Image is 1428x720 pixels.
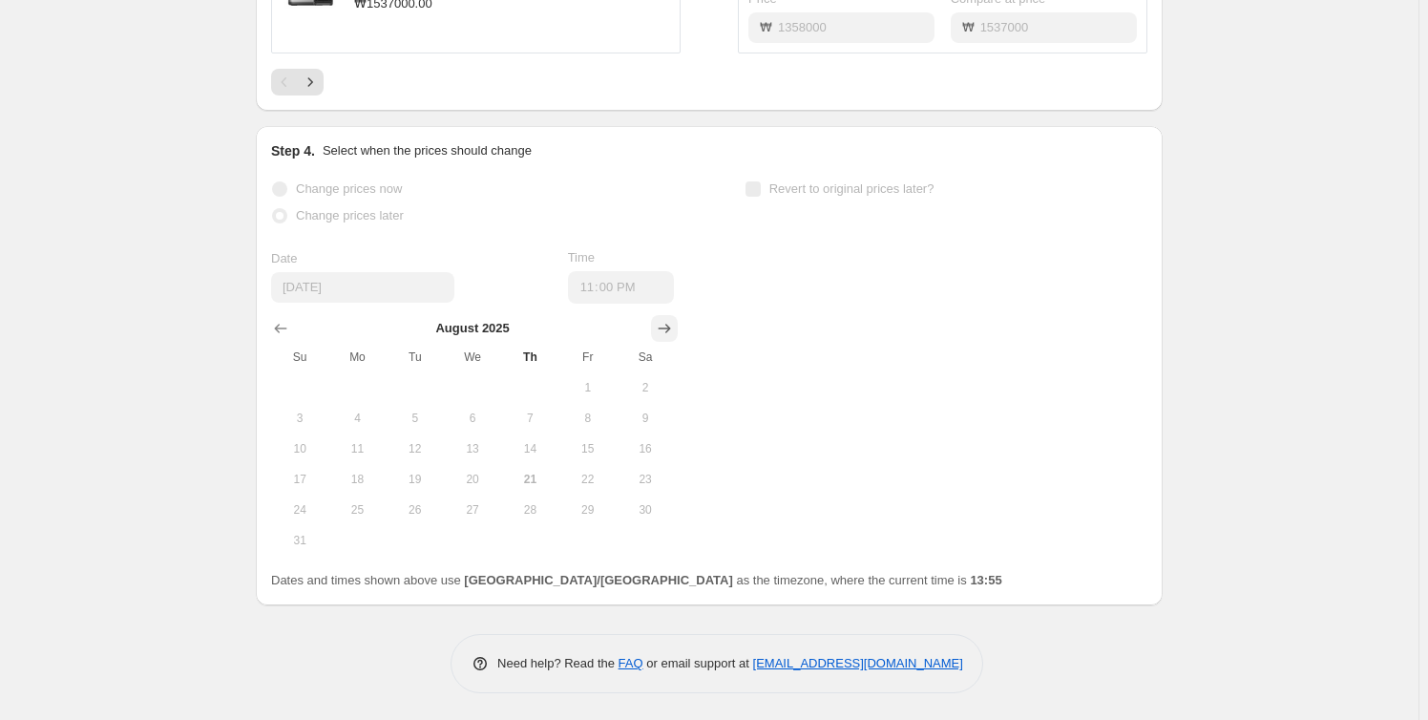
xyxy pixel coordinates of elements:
[501,434,558,464] button: Thursday August 14 2025
[279,411,321,426] span: 3
[617,372,674,403] button: Saturday August 2 2025
[567,380,609,395] span: 1
[387,464,444,495] button: Tuesday August 19 2025
[559,372,617,403] button: Friday August 1 2025
[444,464,501,495] button: Wednesday August 20 2025
[387,342,444,372] th: Tuesday
[279,472,321,487] span: 17
[624,441,666,456] span: 16
[617,495,674,525] button: Saturday August 30 2025
[624,411,666,426] span: 9
[617,403,674,434] button: Saturday August 9 2025
[394,441,436,456] span: 12
[497,656,619,670] span: Need help? Read the
[394,502,436,518] span: 26
[394,472,436,487] span: 19
[509,411,551,426] span: 7
[451,502,493,518] span: 27
[617,342,674,372] th: Saturday
[328,403,386,434] button: Monday August 4 2025
[444,342,501,372] th: Wednesday
[624,349,666,365] span: Sa
[568,271,675,304] input: 12:00
[619,656,643,670] a: FAQ
[559,342,617,372] th: Friday
[328,464,386,495] button: Monday August 18 2025
[394,349,436,365] span: Tu
[451,472,493,487] span: 20
[279,349,321,365] span: Su
[451,349,493,365] span: We
[271,525,328,556] button: Sunday August 31 2025
[279,441,321,456] span: 10
[271,434,328,464] button: Sunday August 10 2025
[509,472,551,487] span: 21
[624,380,666,395] span: 2
[643,656,753,670] span: or email support at
[567,441,609,456] span: 15
[271,403,328,434] button: Sunday August 3 2025
[769,181,934,196] span: Revert to original prices later?
[501,403,558,434] button: Thursday August 7 2025
[962,20,975,34] span: ₩
[387,495,444,525] button: Tuesday August 26 2025
[567,349,609,365] span: Fr
[336,349,378,365] span: Mo
[567,472,609,487] span: 22
[296,208,404,222] span: Change prices later
[451,441,493,456] span: 13
[387,434,444,464] button: Tuesday August 12 2025
[271,464,328,495] button: Sunday August 17 2025
[271,342,328,372] th: Sunday
[568,250,595,265] span: Time
[753,656,963,670] a: [EMAIL_ADDRESS][DOMAIN_NAME]
[624,472,666,487] span: 23
[271,141,315,160] h2: Step 4.
[624,502,666,518] span: 30
[501,495,558,525] button: Thursday August 28 2025
[328,434,386,464] button: Monday August 11 2025
[760,20,772,34] span: ₩
[444,495,501,525] button: Wednesday August 27 2025
[328,342,386,372] th: Monday
[651,315,678,342] button: Show next month, September 2025
[328,495,386,525] button: Monday August 25 2025
[279,502,321,518] span: 24
[271,69,324,95] nav: Pagination
[509,441,551,456] span: 14
[336,441,378,456] span: 11
[271,573,1002,587] span: Dates and times shown above use as the timezone, where the current time is
[336,411,378,426] span: 4
[451,411,493,426] span: 6
[271,272,454,303] input: 8/21/2025
[336,502,378,518] span: 25
[387,403,444,434] button: Tuesday August 5 2025
[271,495,328,525] button: Sunday August 24 2025
[567,502,609,518] span: 29
[501,342,558,372] th: Thursday
[394,411,436,426] span: 5
[509,502,551,518] span: 28
[617,464,674,495] button: Saturday August 23 2025
[559,434,617,464] button: Friday August 15 2025
[617,434,674,464] button: Saturday August 16 2025
[501,464,558,495] button: Today Thursday August 21 2025
[267,315,294,342] button: Show previous month, July 2025
[509,349,551,365] span: Th
[559,495,617,525] button: Friday August 29 2025
[464,573,732,587] b: [GEOGRAPHIC_DATA]/[GEOGRAPHIC_DATA]
[559,403,617,434] button: Friday August 8 2025
[271,251,297,265] span: Date
[296,181,402,196] span: Change prices now
[970,573,1001,587] b: 13:55
[444,434,501,464] button: Wednesday August 13 2025
[559,464,617,495] button: Friday August 22 2025
[444,403,501,434] button: Wednesday August 6 2025
[323,141,532,160] p: Select when the prices should change
[567,411,609,426] span: 8
[279,533,321,548] span: 31
[297,69,324,95] button: Next
[336,472,378,487] span: 18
